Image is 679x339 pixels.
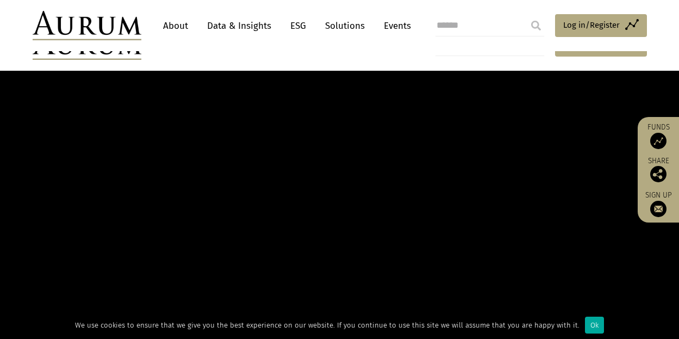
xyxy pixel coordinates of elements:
[585,317,604,334] div: Ok
[563,19,620,32] span: Log in/Register
[320,16,370,36] a: Solutions
[650,166,666,182] img: Share this post
[555,14,647,37] a: Log in/Register
[650,133,666,149] img: Access Funds
[643,122,674,149] a: Funds
[643,190,674,217] a: Sign up
[285,16,312,36] a: ESG
[650,201,666,217] img: Sign up to our newsletter
[158,16,194,36] a: About
[378,16,411,36] a: Events
[202,16,277,36] a: Data & Insights
[33,11,141,40] img: Aurum
[643,157,674,182] div: Share
[525,15,547,36] input: Submit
